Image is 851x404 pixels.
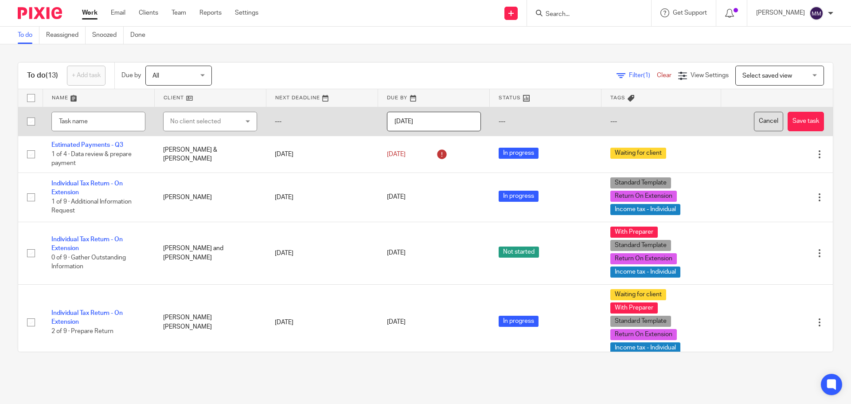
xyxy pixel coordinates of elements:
[629,72,657,78] span: Filter
[610,289,666,300] span: Waiting for client
[51,151,132,167] span: 1 of 4 · Data review & prepare payment
[172,8,186,17] a: Team
[610,302,658,314] span: With Preparer
[266,284,378,360] td: [DATE]
[154,173,266,222] td: [PERSON_NAME]
[139,8,158,17] a: Clients
[199,8,222,17] a: Reports
[691,72,729,78] span: View Settings
[610,342,680,353] span: Income tax - Individual
[51,199,132,214] span: 1 of 9 · Additional Information Request
[130,27,152,44] a: Done
[490,107,601,136] td: ---
[154,136,266,173] td: [PERSON_NAME] & [PERSON_NAME]
[387,250,406,256] span: [DATE]
[46,27,86,44] a: Reassigned
[92,27,124,44] a: Snoozed
[266,107,378,136] td: ---
[51,236,123,251] a: Individual Tax Return - On Extension
[673,10,707,16] span: Get Support
[610,329,677,340] span: Return On Extension
[610,204,680,215] span: Income tax - Individual
[754,112,783,132] button: Cancel
[742,73,792,79] span: Select saved view
[154,222,266,284] td: [PERSON_NAME] and [PERSON_NAME]
[809,6,824,20] img: svg%3E
[756,8,805,17] p: [PERSON_NAME]
[266,136,378,173] td: [DATE]
[610,191,677,202] span: Return On Extension
[18,7,62,19] img: Pixie
[387,151,406,157] span: [DATE]
[610,253,677,264] span: Return On Extension
[499,148,539,159] span: In progress
[643,72,650,78] span: (1)
[51,142,123,148] a: Estimated Payments - Q3
[788,112,824,132] button: Save task
[657,72,671,78] a: Clear
[27,71,58,80] h1: To do
[51,112,145,132] input: Task name
[610,267,680,278] span: Income tax - Individual
[610,177,671,188] span: Standard Template
[154,284,266,360] td: [PERSON_NAME] [PERSON_NAME]
[51,255,126,270] span: 0 of 9 · Gather Outstanding Information
[121,71,141,80] p: Due by
[610,148,666,159] span: Waiting for client
[111,8,125,17] a: Email
[499,191,539,202] span: In progress
[51,180,123,196] a: Individual Tax Return - On Extension
[18,27,39,44] a: To do
[499,247,539,258] span: Not started
[601,107,721,136] td: ---
[51,328,113,334] span: 2 of 9 · Prepare Return
[235,8,258,17] a: Settings
[51,310,123,325] a: Individual Tax Return - On Extension
[610,227,658,238] span: With Preparer
[610,240,671,251] span: Standard Template
[82,8,98,17] a: Work
[67,66,105,86] a: + Add task
[610,95,625,100] span: Tags
[266,173,378,222] td: [DATE]
[170,112,239,131] div: No client selected
[499,316,539,327] span: In progress
[387,194,406,200] span: [DATE]
[610,316,671,327] span: Standard Template
[46,72,58,79] span: (13)
[266,222,378,284] td: [DATE]
[545,11,625,19] input: Search
[152,73,159,79] span: All
[387,112,481,132] input: Pick a date
[387,319,406,326] span: [DATE]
